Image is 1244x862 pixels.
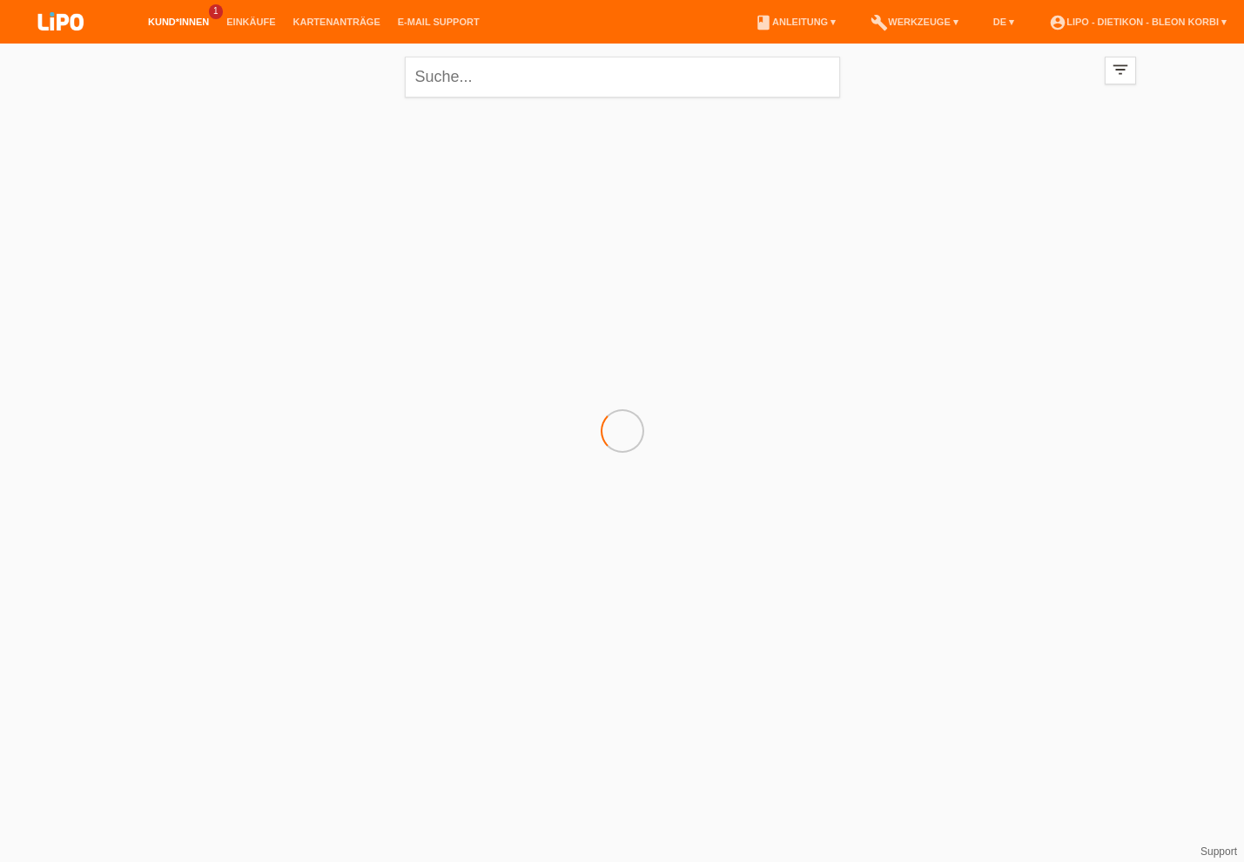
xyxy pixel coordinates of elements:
[1200,845,1237,858] a: Support
[985,17,1023,27] a: DE ▾
[389,17,488,27] a: E-Mail Support
[17,36,104,49] a: LIPO pay
[746,17,844,27] a: bookAnleitung ▾
[218,17,284,27] a: Einkäufe
[862,17,967,27] a: buildWerkzeuge ▾
[285,17,389,27] a: Kartenanträge
[139,17,218,27] a: Kund*innen
[1049,14,1066,31] i: account_circle
[209,4,223,19] span: 1
[405,57,840,98] input: Suche...
[1111,60,1130,79] i: filter_list
[755,14,772,31] i: book
[871,14,888,31] i: build
[1040,17,1235,27] a: account_circleLIPO - Dietikon - Bleon Korbi ▾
